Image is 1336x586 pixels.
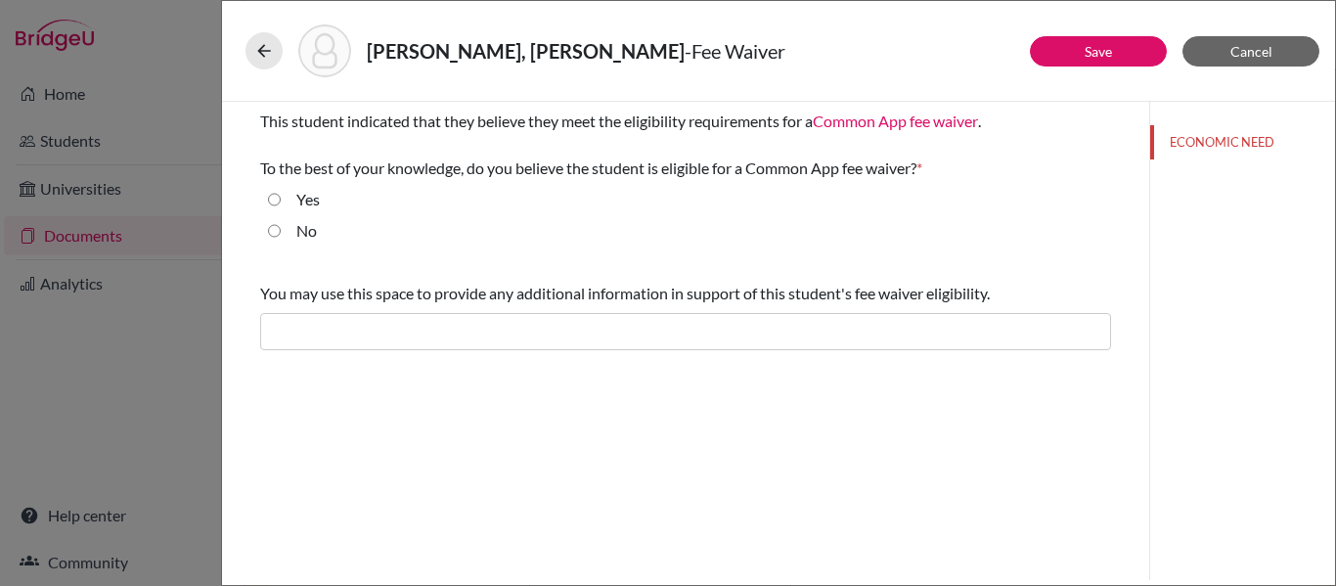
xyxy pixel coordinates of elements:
[260,284,990,302] span: You may use this space to provide any additional information in support of this student's fee wai...
[296,219,317,243] label: No
[296,188,320,211] label: Yes
[1150,125,1335,159] button: ECONOMIC NEED
[260,112,981,177] span: This student indicated that they believe they meet the eligibility requirements for a . To the be...
[367,39,685,63] strong: [PERSON_NAME], [PERSON_NAME]
[685,39,785,63] span: - Fee Waiver
[813,112,978,130] a: Common App fee waiver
